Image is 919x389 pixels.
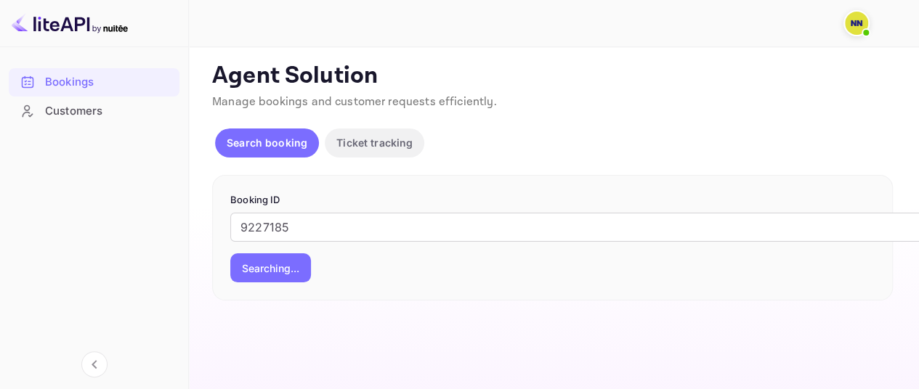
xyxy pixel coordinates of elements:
p: Agent Solution [212,62,893,91]
div: Bookings [45,74,172,91]
p: Ticket tracking [336,135,413,150]
img: LiteAPI logo [12,12,128,35]
div: Customers [45,103,172,120]
a: Customers [9,97,179,124]
p: Booking ID [230,193,875,208]
div: Bookings [9,68,179,97]
img: N/A N/A [845,12,868,35]
div: Customers [9,97,179,126]
p: Search booking [227,135,307,150]
span: Manage bookings and customer requests efficiently. [212,94,497,110]
a: Bookings [9,68,179,95]
button: Searching... [230,253,311,282]
button: Collapse navigation [81,351,108,377]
